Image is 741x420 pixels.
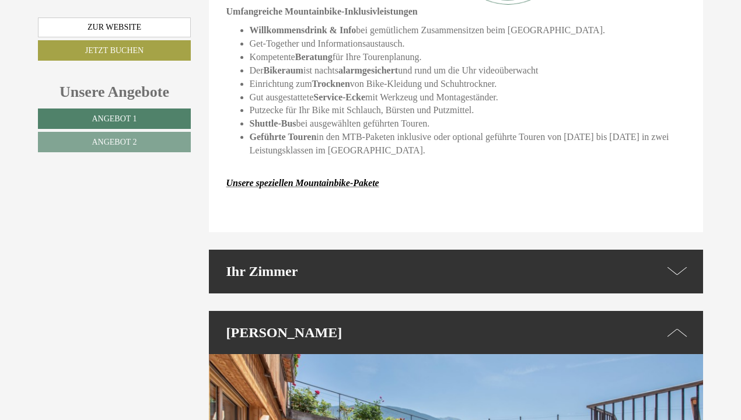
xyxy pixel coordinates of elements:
strong: Bikeraum [263,65,303,75]
li: Der ist nachts und rund um die Uhr videoüberwacht [250,64,686,78]
a: Jetzt buchen [38,40,191,61]
strong: Umfangreiche Mountainbike-Inklusivleistungen [226,6,418,16]
li: Kompetente für Ihre Tourenplanung. [250,51,686,64]
a: Unsere speziellen Mountainbike-Pakete [226,178,379,188]
li: Putzecke für Ihr Bike mit Schlauch, Bürsten und Putzmittel. [250,104,686,117]
li: Gut ausgestattete mit Werkzeug und Montageständer. [250,91,686,104]
div: [PERSON_NAME] [209,311,704,354]
strong: Service-Ecke [313,92,365,102]
strong: Shuttle-Bus [250,118,296,128]
span: Angebot 1 [92,114,137,123]
li: bei gemütlichem Zusammensitzen beim [GEOGRAPHIC_DATA]. [250,24,686,37]
li: in den MTB-Paketen inklusive oder optional geführte Touren von [DATE] bis [DATE] in zwei Leistung... [250,131,686,171]
li: Get-Together und Informationsaustausch. [250,37,686,51]
strong: alarmgesichert [338,65,398,75]
li: Einrichtung zum von Bike-Kleidung und Schuhtrockner. [250,78,686,91]
strong: Trocknen [312,79,350,89]
strong: Geführte Touren [250,132,317,142]
div: Ihr Zimmer [209,250,704,293]
div: Unsere Angebote [38,81,191,103]
li: bei ausgewählten geführten Touren. [250,117,686,131]
span: Angebot 2 [92,138,137,146]
strong: Beratung [295,52,333,62]
strong: Willkommensdrink & Info [250,25,356,35]
a: Zur Website [38,17,191,37]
